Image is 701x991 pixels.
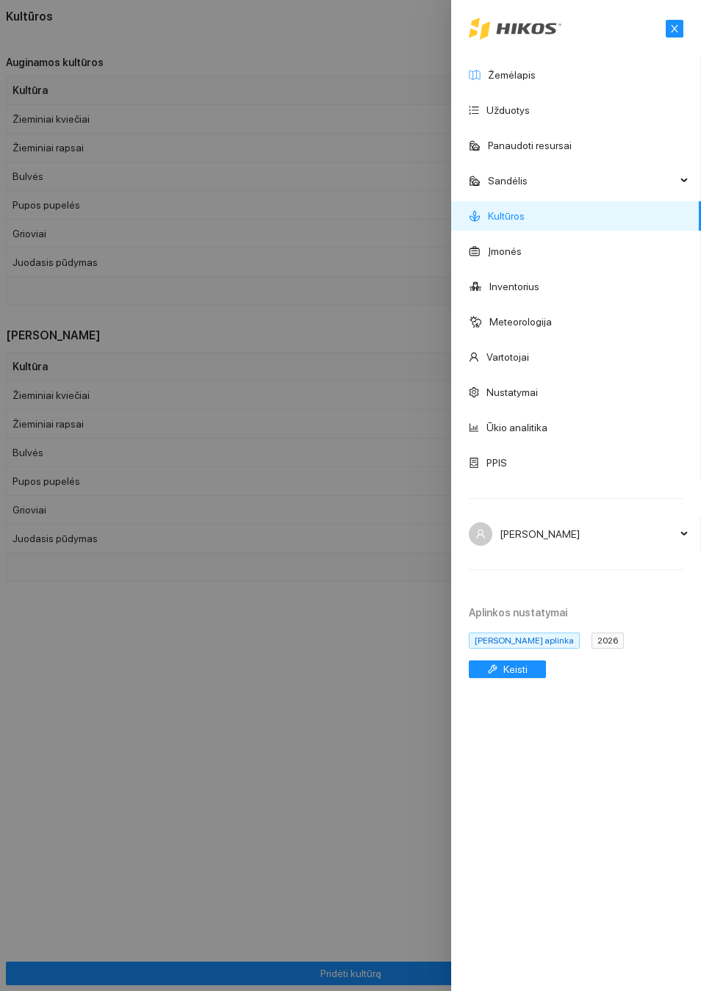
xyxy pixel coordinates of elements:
span: close [666,24,683,34]
a: PPIS [486,457,507,469]
button: toolKeisti [469,660,546,678]
a: Ūkio analitika [486,422,547,433]
a: Inventorius [489,281,539,292]
button: close [666,20,683,37]
span: [PERSON_NAME] aplinka [469,633,580,649]
a: Panaudoti resursai [488,140,572,151]
strong: Aplinkos nustatymai [469,607,567,619]
a: Žemėlapis [488,69,536,81]
a: Užduotys [486,104,530,116]
span: Keisti [503,661,528,677]
span: Sandėlis [488,166,676,195]
a: Kultūros [488,210,525,222]
a: Vartotojai [486,351,529,363]
span: [PERSON_NAME] [500,519,676,549]
span: tool [487,664,497,676]
a: Meteorologija [489,316,552,328]
span: user [475,529,486,539]
a: Nustatymai [486,386,538,398]
span: 2026 [592,633,624,649]
a: Įmonės [488,245,522,257]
